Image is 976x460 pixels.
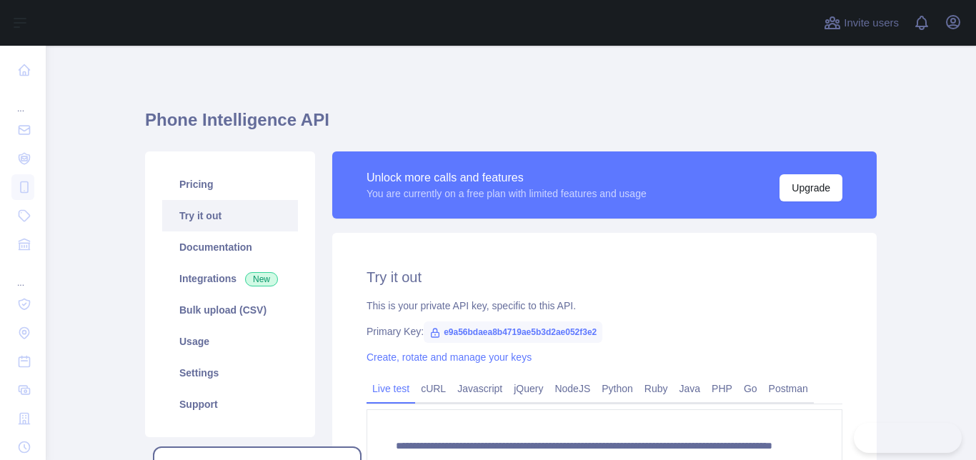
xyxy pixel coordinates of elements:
[367,351,532,363] a: Create, rotate and manage your keys
[367,186,647,201] div: You are currently on a free plan with limited features and usage
[763,377,814,400] a: Postman
[162,389,298,420] a: Support
[162,294,298,326] a: Bulk upload (CSV)
[11,86,34,114] div: ...
[367,377,415,400] a: Live test
[162,357,298,389] a: Settings
[415,377,452,400] a: cURL
[844,15,899,31] span: Invite users
[162,326,298,357] a: Usage
[854,423,962,453] iframe: Toggle Customer Support
[11,260,34,289] div: ...
[596,377,639,400] a: Python
[162,263,298,294] a: Integrations New
[780,174,842,201] button: Upgrade
[508,377,549,400] a: jQuery
[367,299,842,313] div: This is your private API key, specific to this API.
[145,109,877,143] h1: Phone Intelligence API
[367,169,647,186] div: Unlock more calls and features
[639,377,674,400] a: Ruby
[162,231,298,263] a: Documentation
[245,272,278,286] span: New
[424,321,602,343] span: e9a56bdaea8b4719ae5b3d2ae052f3e2
[452,377,508,400] a: Javascript
[706,377,738,400] a: PHP
[821,11,902,34] button: Invite users
[674,377,707,400] a: Java
[367,324,842,339] div: Primary Key:
[162,169,298,200] a: Pricing
[549,377,596,400] a: NodeJS
[367,267,842,287] h2: Try it out
[162,200,298,231] a: Try it out
[738,377,763,400] a: Go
